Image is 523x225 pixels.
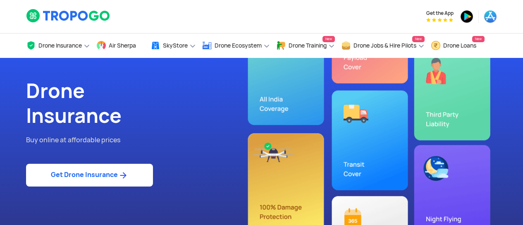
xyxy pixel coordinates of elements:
a: Drone Insurance [26,34,90,58]
a: Air Sherpa [96,34,144,58]
a: Drone TrainingNew [276,34,335,58]
a: Get Drone Insurance [26,164,153,187]
a: Drone Jobs & Hire PilotsNew [341,34,425,58]
span: Drone Insurance [38,42,82,49]
a: SkyStore [150,34,196,58]
span: Drone Loans [443,42,476,49]
span: New [322,36,335,42]
img: App Raking [426,18,453,22]
h1: Drone Insurance [26,79,256,128]
span: SkyStore [163,42,188,49]
img: ic_appstore.png [484,10,497,23]
span: Drone Ecosystem [215,42,262,49]
span: New [412,36,425,42]
img: logoHeader.svg [26,9,111,23]
a: Drone Ecosystem [202,34,270,58]
a: Drone LoansNew [431,34,485,58]
p: Buy online at affordable prices [26,135,256,146]
span: New [472,36,485,42]
span: Get the App [426,10,454,17]
span: Air Sherpa [109,42,136,49]
span: Drone Jobs & Hire Pilots [353,42,416,49]
img: ic_arrow_forward_blue.svg [118,170,128,180]
img: ic_playstore.png [460,10,473,23]
span: Drone Training [289,42,327,49]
